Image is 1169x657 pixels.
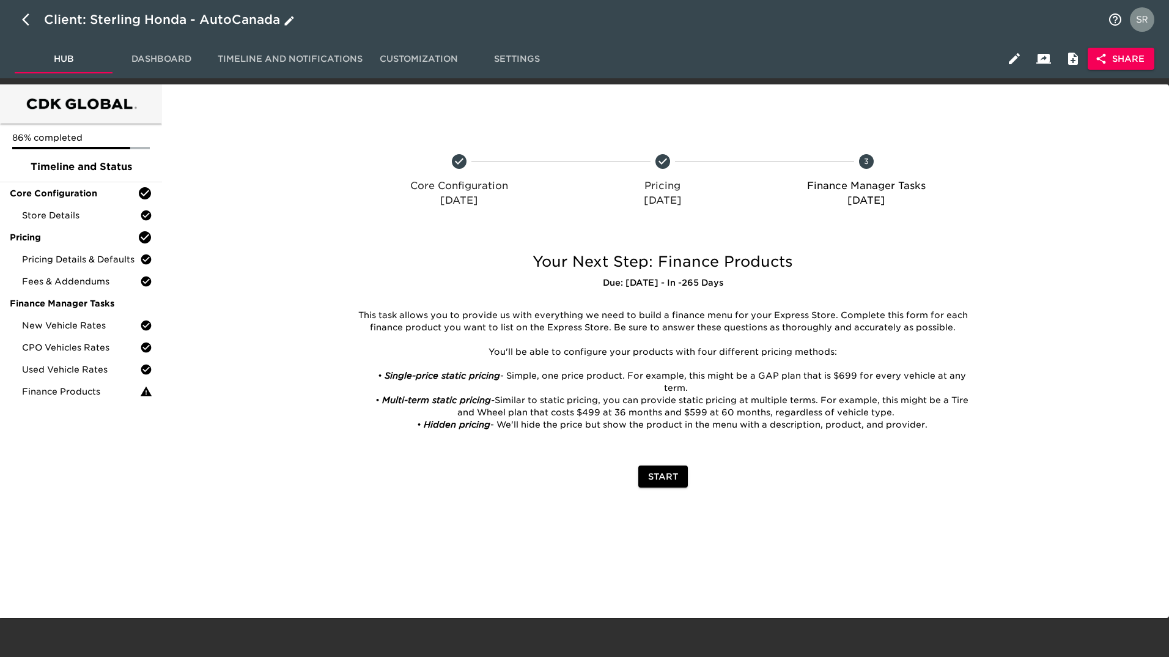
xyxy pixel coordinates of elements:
span: Settings [475,51,558,67]
p: [DATE] [566,193,759,208]
li: - We'll hide the price but show the product in the menu with a description, product, and provider. [364,419,974,431]
span: Timeline and Notifications [218,51,363,67]
span: Fees & Addendums [22,275,140,288]
text: 3 [864,157,869,166]
p: You'll be able to configure your products with four different pricing methods: [352,346,974,358]
em: Single-price static pricing [385,371,500,380]
p: [DATE] [362,193,556,208]
li: Similar to static pricing, you can provide static pricing at multiple terms. For example, this mi... [364,395,974,419]
span: Dashboard [120,51,203,67]
p: [DATE] [770,193,964,208]
span: Used Vehicle Rates [22,363,140,376]
span: Finance Manager Tasks [10,297,152,310]
span: Hub [22,51,105,67]
button: Internal Notes and Comments [1058,44,1088,73]
p: 86% completed [12,132,150,144]
span: Pricing [10,231,138,243]
span: New Vehicle Rates [22,319,140,332]
span: Pricing Details & Defaults [22,253,140,265]
p: Core Configuration [362,179,556,193]
em: Hidden pricing [424,420,490,429]
span: Share [1097,51,1145,67]
button: Edit Hub [1000,44,1029,73]
h6: Due: [DATE] - In -265 Days [342,277,983,290]
h5: Your Next Step: Finance Products [342,252,983,272]
em: - [491,395,495,405]
em: Multi-term static pricing [382,395,491,405]
button: Share [1088,48,1154,70]
button: Client View [1029,44,1058,73]
p: This task allows you to provide us with everything we need to build a finance menu for your Expre... [352,310,974,334]
button: notifications [1101,5,1130,34]
p: Finance Manager Tasks [770,179,964,193]
span: Finance Products [22,385,140,398]
p: Pricing [566,179,759,193]
li: - Simple, one price product. For example, this might be a GAP plan that is $699 for every vehicle... [364,370,974,395]
img: Profile [1130,7,1154,32]
span: CPO Vehicles Rates [22,341,140,354]
div: Client: Sterling Honda - AutoCanada [44,10,297,29]
span: Start [648,469,678,484]
button: Start [638,466,688,488]
span: Timeline and Status [10,160,152,174]
span: Customization [377,51,460,67]
span: Core Configuration [10,187,138,199]
span: Store Details [22,209,140,221]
